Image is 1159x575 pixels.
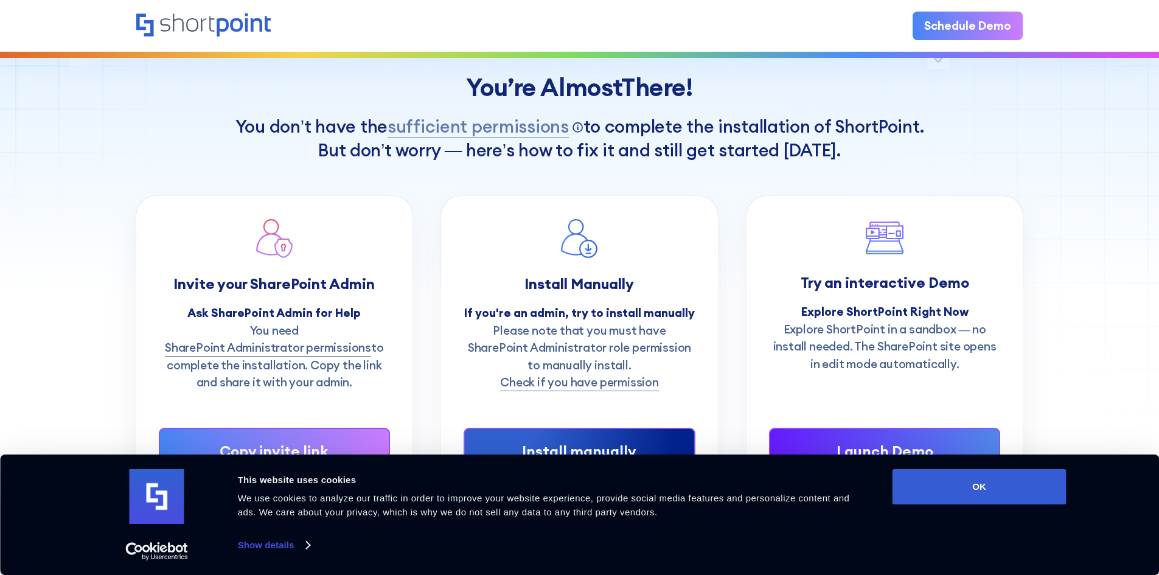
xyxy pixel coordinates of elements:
[136,13,271,38] a: Home
[103,542,210,560] a: Usercentrics Cookiebot - opens in a new window
[238,536,310,554] a: Show details
[793,441,976,462] div: Launch Demo
[464,305,695,320] strong: If you're an admin, try to install manually
[464,322,695,391] p: Please note that you must have SharePoint Administrator role permission to manually install.
[238,473,865,487] div: This website uses cookies
[893,469,1067,504] button: OK
[130,469,184,524] img: logo
[801,304,969,319] strong: Explore ShortPoint Right Now
[769,321,1001,373] p: Explore ShortPoint in a sandbox — no install needed. The SharePoint site opens in edit mode autom...
[488,441,670,462] div: Install manually
[136,114,1023,161] h1: You don’t have the to complete the installation of ShortPoint. But don’t worry — here’s how to fi...
[159,322,391,391] p: You need to complete the installation. Copy the link and share it with your admin.
[940,434,1159,575] iframe: Chat Widget
[801,273,969,291] strong: Try an interactive Demo
[500,374,659,391] a: Check if you have permission
[388,114,569,140] span: sufficient permissions
[187,305,361,320] strong: Ask SharePoint Admin for Help
[924,17,1011,35] div: Schedule Demo
[173,274,375,293] strong: Invite your SharePoint Admin
[136,74,1023,102] div: You’re Almost !
[769,428,1001,475] a: Launch Demo
[165,339,371,357] a: SharePoint Administrator permissions
[159,428,391,475] a: Copy invite link
[464,428,695,475] a: Install manually
[238,493,850,517] span: We use cookies to analyze our traffic in order to improve your website experience, provide social...
[913,12,1023,41] a: Schedule Demo
[183,441,366,462] div: Copy invite link
[621,72,686,103] span: There
[524,274,634,293] strong: Install Manually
